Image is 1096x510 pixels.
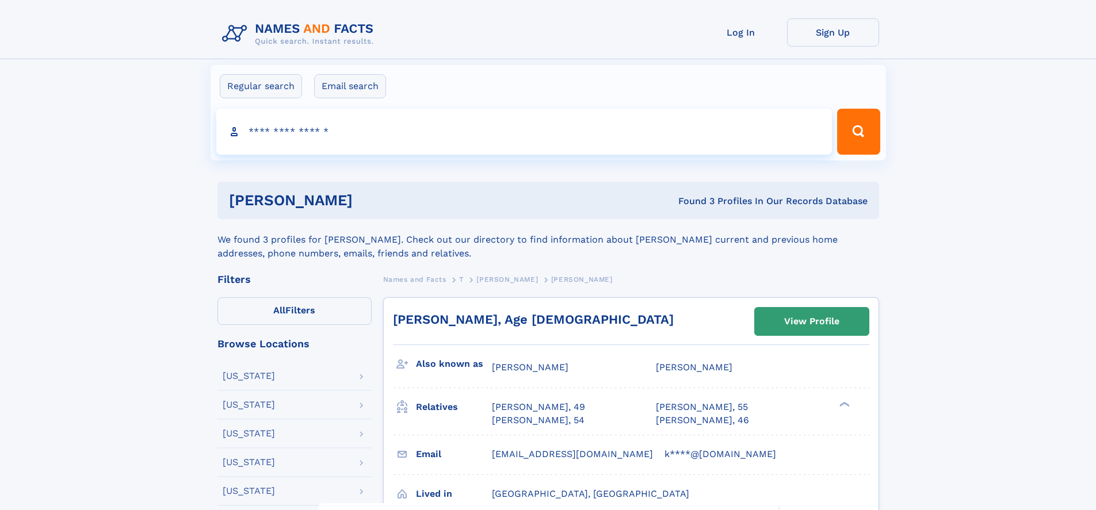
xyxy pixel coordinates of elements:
[755,308,869,335] a: View Profile
[223,429,275,438] div: [US_STATE]
[416,484,492,504] h3: Lived in
[656,414,749,427] a: [PERSON_NAME], 46
[459,275,464,283] span: T
[273,305,285,316] span: All
[223,371,275,381] div: [US_STATE]
[492,488,689,499] span: [GEOGRAPHIC_DATA], [GEOGRAPHIC_DATA]
[837,109,880,155] button: Search Button
[223,400,275,409] div: [US_STATE]
[314,74,386,98] label: Email search
[217,297,372,325] label: Filters
[217,339,372,349] div: Browse Locations
[551,275,613,283] span: [PERSON_NAME]
[229,193,515,208] h1: [PERSON_NAME]
[476,272,538,286] a: [PERSON_NAME]
[492,401,585,413] a: [PERSON_NAME], 49
[695,18,787,47] a: Log In
[383,272,446,286] a: Names and Facts
[416,397,492,417] h3: Relatives
[492,414,585,427] a: [PERSON_NAME], 54
[217,219,879,260] div: We found 3 profiles for [PERSON_NAME]. Check out our directory to find information about [PERSON_...
[656,401,748,413] a: [PERSON_NAME], 55
[492,362,568,373] span: [PERSON_NAME]
[837,401,850,408] div: ❯
[787,18,879,47] a: Sign Up
[476,275,538,283] span: [PERSON_NAME]
[393,312,674,327] a: [PERSON_NAME], Age [DEMOGRAPHIC_DATA]
[223,486,275,496] div: [US_STATE]
[784,308,839,335] div: View Profile
[656,362,732,373] span: [PERSON_NAME]
[216,109,832,155] input: search input
[416,444,492,464] h3: Email
[217,274,372,285] div: Filters
[217,18,383,49] img: Logo Names and Facts
[223,458,275,467] div: [US_STATE]
[220,74,302,98] label: Regular search
[416,354,492,374] h3: Also known as
[459,272,464,286] a: T
[515,195,868,208] div: Found 3 Profiles In Our Records Database
[492,448,653,459] span: [EMAIL_ADDRESS][DOMAIN_NAME]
